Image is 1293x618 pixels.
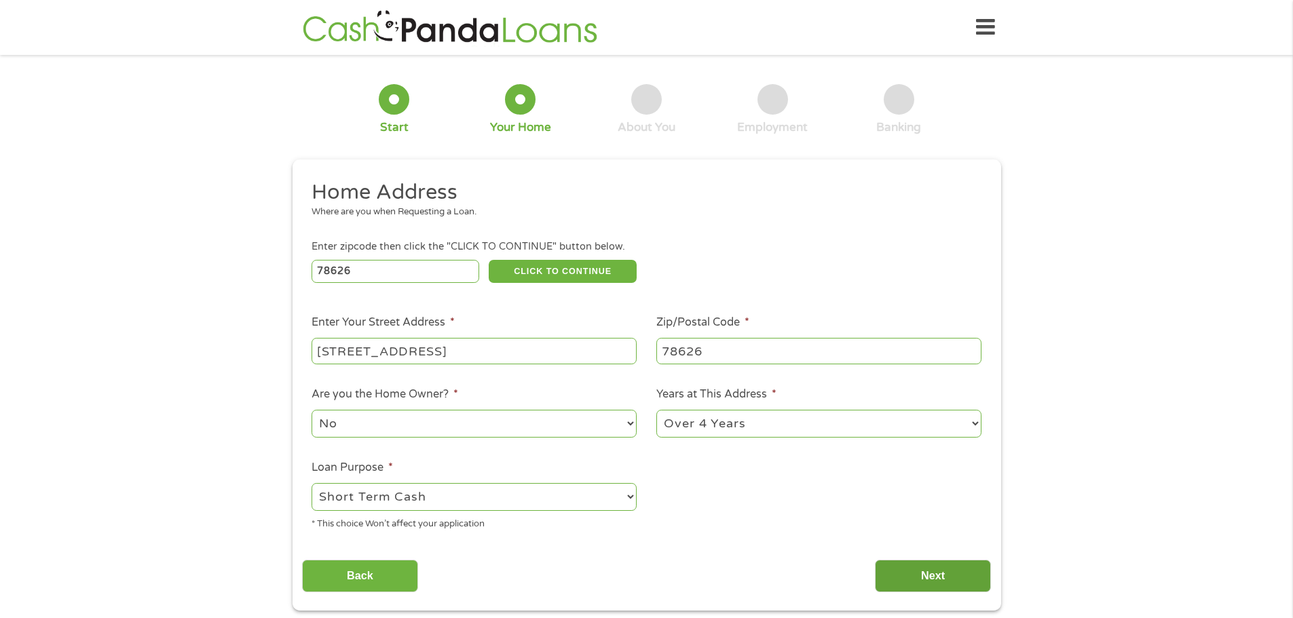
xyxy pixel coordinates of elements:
[490,120,551,135] div: Your Home
[312,260,479,283] input: Enter Zipcode (e.g 01510)
[656,387,776,402] label: Years at This Address
[312,461,393,475] label: Loan Purpose
[312,206,971,219] div: Where are you when Requesting a Loan.
[876,120,921,135] div: Banking
[302,560,418,593] input: Back
[312,387,458,402] label: Are you the Home Owner?
[312,179,971,206] h2: Home Address
[312,239,981,254] div: Enter zipcode then click the "CLICK TO CONTINUE" button below.
[312,513,637,531] div: * This choice Won’t affect your application
[312,338,637,364] input: 1 Main Street
[875,560,991,593] input: Next
[489,260,637,283] button: CLICK TO CONTINUE
[737,120,808,135] div: Employment
[312,315,455,330] label: Enter Your Street Address
[618,120,675,135] div: About You
[656,315,749,330] label: Zip/Postal Code
[380,120,409,135] div: Start
[299,8,601,47] img: GetLoanNow Logo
